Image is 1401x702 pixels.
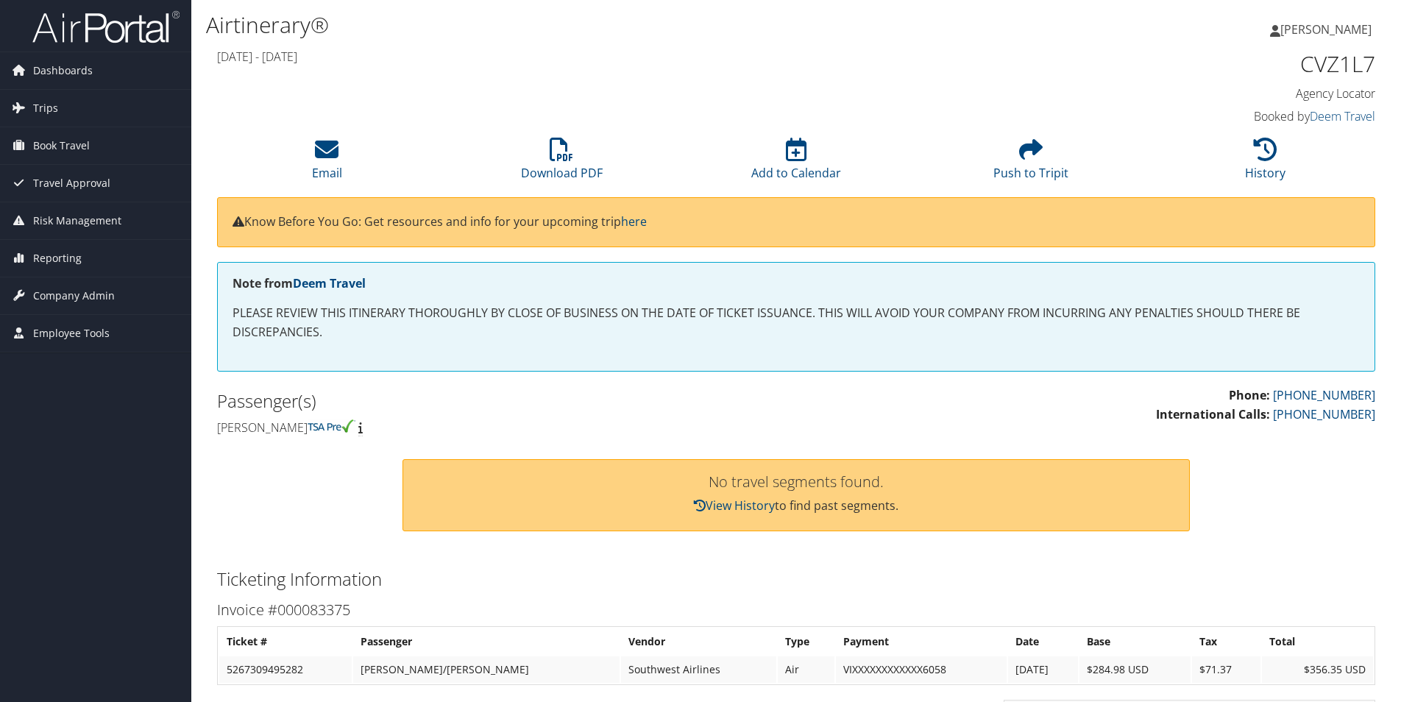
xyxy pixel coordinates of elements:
[1079,628,1191,655] th: Base
[33,52,93,89] span: Dashboards
[778,628,834,655] th: Type
[621,656,776,683] td: Southwest Airlines
[521,146,603,181] a: Download PDF
[751,146,841,181] a: Add to Calendar
[836,628,1007,655] th: Payment
[219,628,352,655] th: Ticket #
[1273,406,1375,422] a: [PHONE_NUMBER]
[33,240,82,277] span: Reporting
[217,419,785,436] h4: [PERSON_NAME]
[1245,146,1285,181] a: History
[217,567,1375,592] h2: Ticketing Information
[694,497,775,514] a: View History
[1008,656,1077,683] td: [DATE]
[233,275,366,291] strong: Note from
[353,656,620,683] td: [PERSON_NAME]/[PERSON_NAME]
[621,628,776,655] th: Vendor
[33,165,110,202] span: Travel Approval
[1102,108,1375,124] h4: Booked by
[217,49,1080,65] h4: [DATE] - [DATE]
[293,275,366,291] a: Deem Travel
[308,419,355,433] img: tsa-precheck.png
[206,10,993,40] h1: Airtinerary®
[1262,656,1373,683] td: $356.35 USD
[32,10,180,44] img: airportal-logo.png
[1270,7,1386,52] a: [PERSON_NAME]
[217,600,1375,620] h3: Invoice #000083375
[1008,628,1077,655] th: Date
[33,202,121,239] span: Risk Management
[1229,387,1270,403] strong: Phone:
[1102,85,1375,102] h4: Agency Locator
[1262,628,1373,655] th: Total
[993,146,1068,181] a: Push to Tripit
[233,213,1360,232] p: Know Before You Go: Get resources and info for your upcoming trip
[217,389,785,414] h2: Passenger(s)
[312,146,342,181] a: Email
[1310,108,1375,124] a: Deem Travel
[1102,49,1375,79] h1: CVZ1L7
[1192,628,1260,655] th: Tax
[1280,21,1372,38] span: [PERSON_NAME]
[33,127,90,164] span: Book Travel
[621,213,647,230] a: here
[778,656,834,683] td: Air
[1192,656,1260,683] td: $71.37
[1156,406,1270,422] strong: International Calls:
[33,315,110,352] span: Employee Tools
[233,304,1360,341] p: PLEASE REVIEW THIS ITINERARY THOROUGHLY BY CLOSE OF BUSINESS ON THE DATE OF TICKET ISSUANCE. THIS...
[353,628,620,655] th: Passenger
[1273,387,1375,403] a: [PHONE_NUMBER]
[1079,656,1191,683] td: $284.98 USD
[219,656,352,683] td: 5267309495282
[418,497,1174,516] p: to find past segments.
[33,90,58,127] span: Trips
[836,656,1007,683] td: VIXXXXXXXXXXXX6058
[418,475,1174,489] h3: No travel segments found.
[33,277,115,314] span: Company Admin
